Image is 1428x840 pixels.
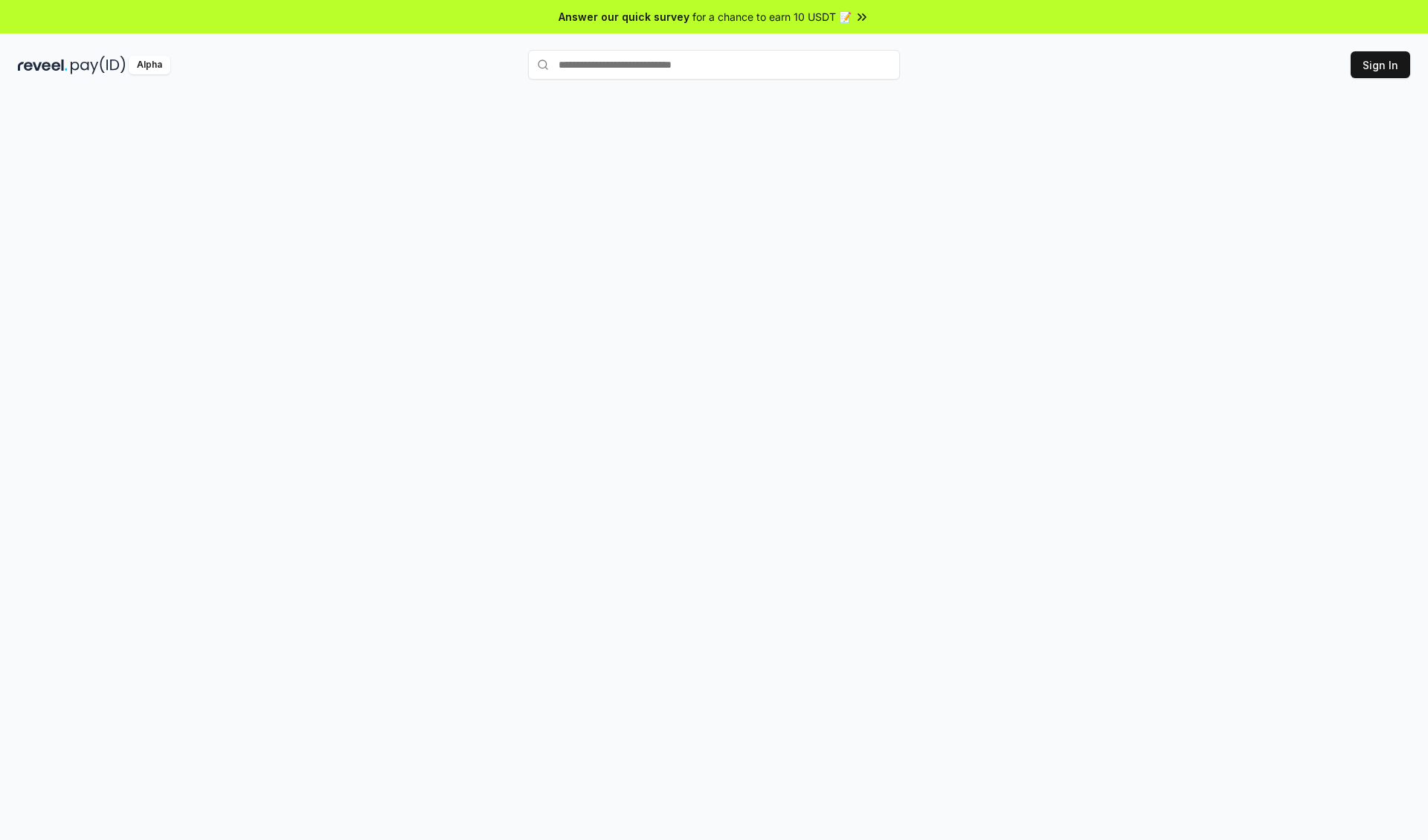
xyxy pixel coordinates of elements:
button: Sign In [1351,51,1410,78]
div: Alpha [129,56,170,74]
img: reveel_dark [18,56,68,74]
img: pay_id [71,56,126,74]
span: for a chance to earn 10 USDT 📝 [692,9,852,25]
span: Answer our quick survey [559,9,689,25]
